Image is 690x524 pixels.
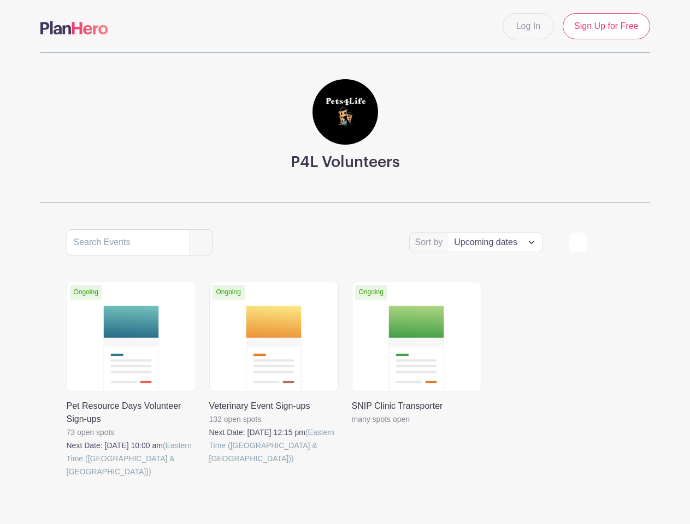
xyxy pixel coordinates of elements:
[563,13,650,39] a: Sign Up for Free
[40,21,108,34] img: logo-507f7623f17ff9eddc593b1ce0a138ce2505c220e1c5a4e2b4648c50719b7d32.svg
[291,153,400,172] h3: P4L Volunteers
[312,79,378,145] img: square%20black%20logo%20FB%20profile.jpg
[67,229,190,255] input: Search Events
[503,13,554,39] a: Log In
[415,236,446,249] label: Sort by
[569,233,624,252] div: order and view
